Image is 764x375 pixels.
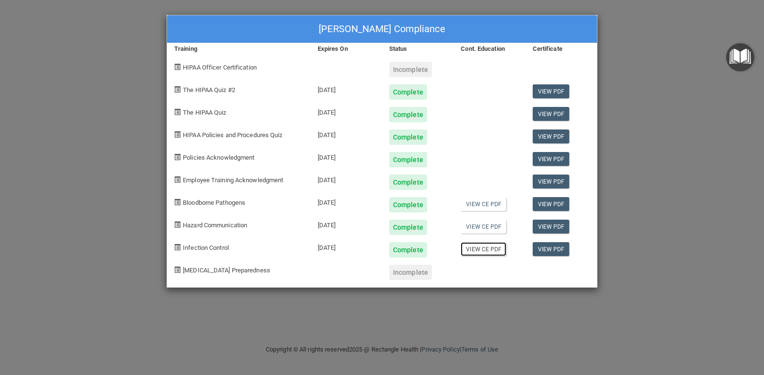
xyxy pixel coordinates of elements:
[461,242,506,256] a: View CE PDF
[310,77,382,100] div: [DATE]
[389,220,427,235] div: Complete
[310,122,382,145] div: [DATE]
[461,197,506,211] a: View CE PDF
[310,235,382,258] div: [DATE]
[389,197,427,212] div: Complete
[167,15,597,43] div: [PERSON_NAME] Compliance
[461,220,506,234] a: View CE PDF
[310,100,382,122] div: [DATE]
[183,131,282,139] span: HIPAA Policies and Procedures Quiz
[389,242,427,258] div: Complete
[183,244,229,251] span: Infection Control
[183,267,270,274] span: [MEDICAL_DATA] Preparedness
[454,43,525,55] div: Cont. Education
[533,152,570,166] a: View PDF
[310,212,382,235] div: [DATE]
[533,220,570,234] a: View PDF
[183,64,257,71] span: HIPAA Officer Certification
[183,199,245,206] span: Bloodborne Pathogens
[167,43,310,55] div: Training
[389,152,427,167] div: Complete
[533,107,570,121] a: View PDF
[389,107,427,122] div: Complete
[183,176,283,184] span: Employee Training Acknowledgment
[183,222,247,229] span: Hazard Communication
[533,84,570,98] a: View PDF
[389,129,427,145] div: Complete
[310,43,382,55] div: Expires On
[533,242,570,256] a: View PDF
[533,129,570,143] a: View PDF
[382,43,454,55] div: Status
[525,43,597,55] div: Certificate
[310,167,382,190] div: [DATE]
[310,145,382,167] div: [DATE]
[533,197,570,211] a: View PDF
[183,154,254,161] span: Policies Acknowledgment
[183,109,226,116] span: The HIPAA Quiz
[389,175,427,190] div: Complete
[183,86,235,94] span: The HIPAA Quiz #2
[389,84,427,100] div: Complete
[389,265,432,280] div: Incomplete
[726,43,754,71] button: Open Resource Center
[389,62,432,77] div: Incomplete
[310,190,382,212] div: [DATE]
[533,175,570,188] a: View PDF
